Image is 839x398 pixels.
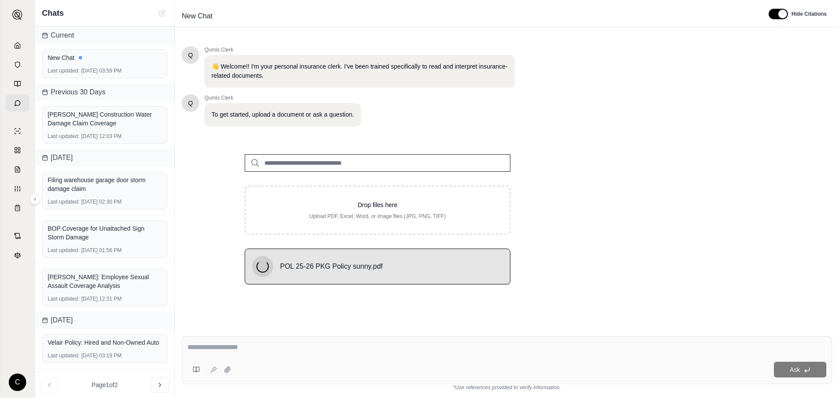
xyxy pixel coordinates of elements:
[6,94,29,112] a: Chat
[260,201,496,209] p: Drop files here
[48,67,80,74] span: Last updated:
[157,8,167,18] button: New Chat
[280,261,383,272] span: POL 25-26 PKG Policy sunny.pdf
[260,213,496,220] p: Upload PDF, Excel, Word, or image files (JPG, PNG, TIFF)
[48,247,80,254] span: Last updated:
[48,176,162,193] div: Filing warehouse garage door storm damage claim
[211,62,508,80] p: 👋 Welcome!! I'm your personal insurance clerk. I've been trained specifically to read and interpr...
[6,142,29,159] a: Policy Comparisons
[182,384,832,391] div: *Use references provided to verify information.
[48,198,80,205] span: Last updated:
[48,53,162,62] div: New Chat
[6,180,29,197] a: Custom Report
[791,10,827,17] span: Hide Citations
[9,374,26,391] div: C
[178,9,758,23] div: Edit Title
[6,75,29,93] a: Prompt Library
[48,110,162,128] div: [PERSON_NAME] Construction Water Damage Claim Coverage
[35,311,174,329] div: [DATE]
[35,149,174,166] div: [DATE]
[92,381,118,389] span: Page 1 of 2
[774,362,826,377] button: Ask
[205,94,361,101] span: Qumis Clerk
[6,227,29,245] a: Contract Analysis
[6,246,29,264] a: Legal Search Engine
[48,198,162,205] div: [DATE] 02:30 PM
[188,99,193,107] span: Hello
[790,366,800,373] span: Ask
[188,51,193,59] span: Hello
[35,27,174,44] div: Current
[6,161,29,178] a: Claim Coverage
[48,295,162,302] div: [DATE] 12:31 PM
[48,295,80,302] span: Last updated:
[6,199,29,217] a: Coverage Table
[48,133,162,140] div: [DATE] 12:03 PM
[48,133,80,140] span: Last updated:
[48,352,80,359] span: Last updated:
[178,9,216,23] span: New Chat
[48,352,162,359] div: [DATE] 03:19 PM
[35,83,174,101] div: Previous 30 Days
[9,6,26,24] button: Expand sidebar
[48,67,162,74] div: [DATE] 03:59 PM
[48,338,162,347] div: Velair Policy: Hired and Non-Owned Auto
[211,110,354,119] p: To get started, upload a document or ask a question.
[6,122,29,140] a: Single Policy
[6,37,29,54] a: Home
[205,46,515,53] span: Qumis Clerk
[42,7,64,19] span: Chats
[12,10,23,20] img: Expand sidebar
[48,247,162,254] div: [DATE] 01:56 PM
[48,273,162,290] div: [PERSON_NAME]: Employee Sexual Assault Coverage Analysis
[30,194,40,204] button: Expand sidebar
[6,56,29,73] a: Documents Vault
[48,224,162,242] div: BOP Coverage for Unattached Sign Storm Damage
